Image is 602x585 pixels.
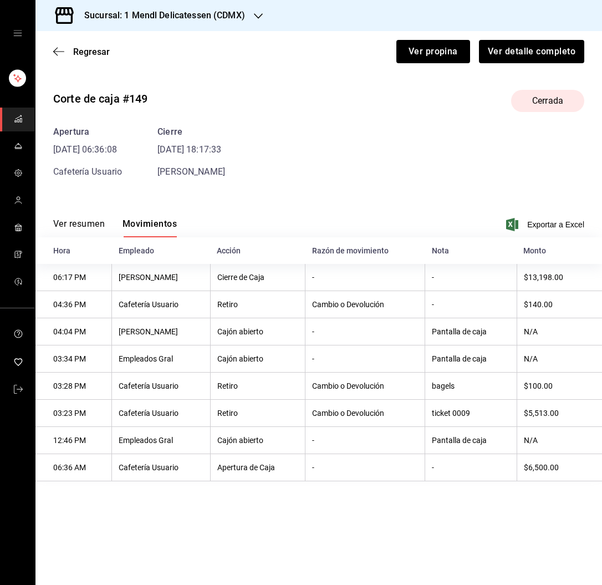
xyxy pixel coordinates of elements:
[479,40,584,63] button: Ver detalle completo
[425,264,517,291] th: -
[305,318,425,345] th: -
[305,237,425,264] th: Razón de movimiento
[425,400,517,427] th: ticket 0009
[517,264,602,291] th: $13,198.00
[112,291,210,318] th: Cafetería Usuario
[53,218,105,237] button: Ver resumen
[425,427,517,454] th: Pantalla de caja
[75,9,245,22] h3: Sucursal: 1 Mendl Delicatessen (CDMX)
[526,94,570,108] span: Cerrada
[35,400,112,427] th: 03:23 PM
[35,454,112,481] th: 06:36 AM
[210,373,305,400] th: Retiro
[53,47,110,57] button: Regresar
[157,125,225,139] div: Cierre
[35,345,112,373] th: 03:34 PM
[35,264,112,291] th: 06:17 PM
[112,427,210,454] th: Empleados Gral
[157,166,225,177] span: [PERSON_NAME]
[305,373,425,400] th: Cambio o Devolución
[517,291,602,318] th: $140.00
[210,318,305,345] th: Cajón abierto
[425,454,517,481] th: -
[305,400,425,427] th: Cambio o Devolución
[210,427,305,454] th: Cajón abierto
[35,291,112,318] th: 04:36 PM
[210,454,305,481] th: Apertura de Caja
[425,291,517,318] th: -
[13,29,22,38] button: open drawer
[425,373,517,400] th: bagels
[53,90,147,107] div: Corte de caja #149
[112,454,210,481] th: Cafetería Usuario
[73,47,110,57] span: Regresar
[305,345,425,373] th: -
[53,125,122,139] div: Apertura
[425,345,517,373] th: Pantalla de caja
[35,427,112,454] th: 12:46 PM
[517,427,602,454] th: N/A
[425,237,517,264] th: Nota
[210,291,305,318] th: Retiro
[425,318,517,345] th: Pantalla de caja
[305,427,425,454] th: -
[210,264,305,291] th: Cierre de Caja
[210,345,305,373] th: Cajón abierto
[112,264,210,291] th: [PERSON_NAME]
[53,166,122,177] span: Cafetería Usuario
[112,373,210,400] th: Cafetería Usuario
[112,318,210,345] th: [PERSON_NAME]
[305,264,425,291] th: -
[112,345,210,373] th: Empleados Gral
[112,400,210,427] th: Cafetería Usuario
[35,237,112,264] th: Hora
[517,237,602,264] th: Monto
[35,373,112,400] th: 03:28 PM
[53,218,177,237] div: navigation tabs
[517,318,602,345] th: N/A
[305,454,425,481] th: -
[123,218,177,237] button: Movimientos
[517,400,602,427] th: $5,513.00
[53,143,122,156] time: [DATE] 06:36:08
[396,40,470,63] button: Ver propina
[517,345,602,373] th: N/A
[157,143,225,156] time: [DATE] 18:17:33
[508,218,584,231] button: Exportar a Excel
[210,237,305,264] th: Acción
[35,318,112,345] th: 04:04 PM
[517,454,602,481] th: $6,500.00
[210,400,305,427] th: Retiro
[305,291,425,318] th: Cambio o Devolución
[517,373,602,400] th: $100.00
[112,237,210,264] th: Empleado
